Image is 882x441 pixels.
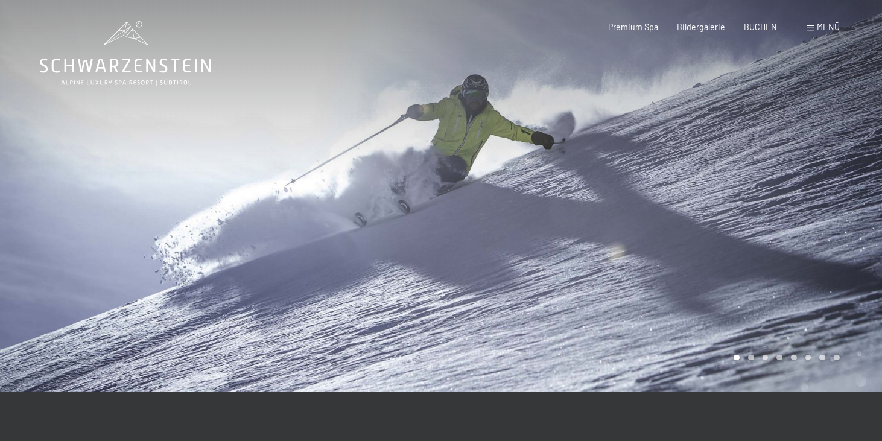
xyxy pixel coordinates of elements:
div: Carousel Page 1 (Current Slide) [734,355,740,361]
div: Carousel Page 6 [805,355,811,361]
div: Carousel Page 8 [834,355,840,361]
a: Bildergalerie [677,22,725,32]
a: Premium Spa [608,22,658,32]
div: Carousel Page 5 [791,355,797,361]
div: Carousel Pagination [729,355,839,361]
span: Menü [817,22,840,32]
div: Carousel Page 2 [748,355,754,361]
div: Carousel Page 4 [776,355,782,361]
div: Carousel Page 7 [819,355,825,361]
a: BUCHEN [744,22,777,32]
div: Carousel Page 3 [763,355,769,361]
